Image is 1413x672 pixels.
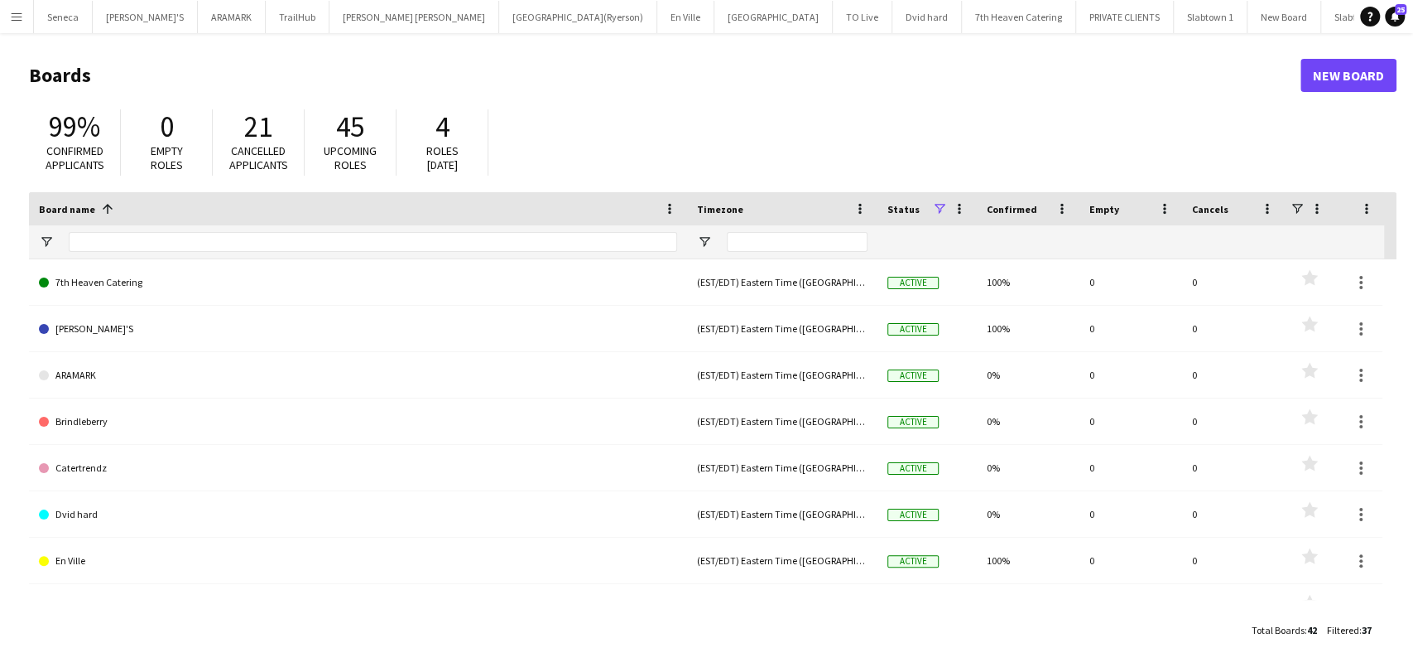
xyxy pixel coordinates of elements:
div: 100% [977,306,1079,351]
span: Confirmed [987,203,1037,215]
button: Slabtown 2 [1321,1,1395,33]
button: [PERSON_NAME]'S [93,1,198,33]
button: Slabtown 1 [1174,1,1247,33]
a: Catertrendz [39,445,677,491]
div: (EST/EDT) Eastern Time ([GEOGRAPHIC_DATA] & [GEOGRAPHIC_DATA]) [687,491,877,537]
span: 45 [336,109,364,145]
span: 42 [1307,624,1317,636]
div: 0 [1182,352,1285,398]
input: Timezone Filter Input [727,232,868,252]
div: 0% [977,399,1079,444]
div: (EST/EDT) Eastern Time ([GEOGRAPHIC_DATA] & [GEOGRAPHIC_DATA]) [687,538,877,583]
div: : [1327,614,1372,646]
div: 0 [1182,584,1285,630]
div: 0 [1079,352,1182,398]
a: New Board [1300,59,1396,92]
div: 100% [977,538,1079,583]
div: 0% [977,445,1079,491]
div: 0 [1182,306,1285,351]
a: [PERSON_NAME]'S [39,306,677,352]
span: Active [887,323,939,336]
span: Timezone [697,203,743,215]
a: ARAMARK [39,352,677,399]
button: Dvid hard [892,1,962,33]
span: Active [887,416,939,428]
span: 99% [49,109,100,145]
span: Confirmed applicants [46,143,104,172]
div: 0 [1079,584,1182,630]
div: 0 [1182,491,1285,537]
button: 7th Heaven Catering [962,1,1076,33]
a: Brindleberry [39,399,677,445]
button: TO Live [833,1,892,33]
span: Empty [1089,203,1119,215]
div: 0 [1079,259,1182,305]
div: 0% [977,352,1079,398]
div: 0 [1079,445,1182,491]
a: Food Dudes [39,584,677,631]
button: PRIVATE CLIENTS [1076,1,1174,33]
span: Filtered [1327,624,1359,636]
button: New Board [1247,1,1321,33]
div: (EST/EDT) Eastern Time ([GEOGRAPHIC_DATA] & [GEOGRAPHIC_DATA]) [687,445,877,491]
button: ARAMARK [198,1,266,33]
a: 25 [1385,7,1405,27]
span: Total Boards [1252,624,1305,636]
button: [GEOGRAPHIC_DATA] [714,1,833,33]
span: Upcoming roles [324,143,377,172]
div: 0% [977,584,1079,630]
div: 0 [1079,306,1182,351]
div: (EST/EDT) Eastern Time ([GEOGRAPHIC_DATA] & [GEOGRAPHIC_DATA]) [687,352,877,398]
div: 0 [1079,399,1182,444]
button: [PERSON_NAME] [PERSON_NAME] [329,1,499,33]
span: 37 [1362,624,1372,636]
div: 0% [977,491,1079,537]
div: (EST/EDT) Eastern Time ([GEOGRAPHIC_DATA] & [GEOGRAPHIC_DATA]) [687,306,877,351]
div: (EST/EDT) Eastern Time ([GEOGRAPHIC_DATA] & [GEOGRAPHIC_DATA]) [687,399,877,444]
span: 4 [435,109,449,145]
span: Active [887,462,939,475]
span: Cancelled applicants [229,143,288,172]
div: : [1252,614,1317,646]
span: Active [887,555,939,568]
span: Roles [DATE] [426,143,459,172]
span: 0 [160,109,174,145]
button: Open Filter Menu [697,234,712,249]
div: (EST/EDT) Eastern Time ([GEOGRAPHIC_DATA] & [GEOGRAPHIC_DATA]) [687,259,877,305]
div: 0 [1182,399,1285,444]
span: Board name [39,203,95,215]
button: TrailHub [266,1,329,33]
div: 0 [1182,538,1285,583]
button: [GEOGRAPHIC_DATA](Ryerson) [499,1,657,33]
span: 21 [244,109,272,145]
span: Empty roles [151,143,183,172]
div: 100% [977,259,1079,305]
input: Board name Filter Input [69,232,677,252]
a: En Ville [39,538,677,584]
div: 0 [1079,538,1182,583]
button: Seneca [34,1,93,33]
div: 0 [1182,259,1285,305]
div: 0 [1079,491,1182,537]
div: 0 [1182,445,1285,491]
button: En Ville [657,1,714,33]
button: Open Filter Menu [39,234,54,249]
a: 7th Heaven Catering [39,259,677,306]
div: (EST/EDT) Eastern Time ([GEOGRAPHIC_DATA] & [GEOGRAPHIC_DATA]) [687,584,877,630]
span: Active [887,277,939,289]
a: Dvid hard [39,491,677,538]
span: Active [887,370,939,382]
h1: Boards [29,63,1300,88]
span: 25 [1395,4,1406,15]
span: Status [887,203,920,215]
span: Active [887,509,939,521]
span: Cancels [1192,203,1228,215]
